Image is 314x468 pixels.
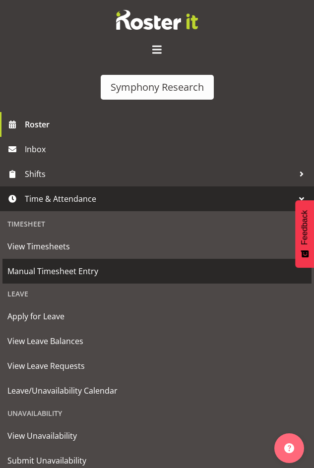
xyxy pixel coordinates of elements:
a: View Leave Requests [2,353,312,378]
button: Feedback - Show survey [295,200,314,268]
div: Leave [2,284,312,304]
a: Apply for Leave [2,304,312,329]
span: Time & Attendance [25,191,294,206]
img: Rosterit website logo [116,10,198,30]
span: View Leave Balances [7,334,307,349]
span: View Timesheets [7,239,307,254]
a: Manual Timesheet Entry [2,259,312,284]
a: Leave/Unavailability Calendar [2,378,312,403]
a: View Timesheets [2,234,312,259]
img: help-xxl-2.png [284,443,294,453]
span: Apply for Leave [7,309,307,324]
span: Roster [25,117,309,132]
div: Unavailability [2,403,312,423]
span: View Unavailability [7,428,307,443]
span: Submit Unavailability [7,453,307,468]
div: Symphony Research [111,80,204,95]
span: Shifts [25,167,294,181]
span: Inbox [25,142,309,157]
div: Timesheet [2,214,312,234]
span: Manual Timesheet Entry [7,264,307,279]
span: View Leave Requests [7,358,307,373]
span: Feedback [300,210,309,245]
a: View Unavailability [2,423,312,448]
a: View Leave Balances [2,329,312,353]
span: Leave/Unavailability Calendar [7,383,307,398]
